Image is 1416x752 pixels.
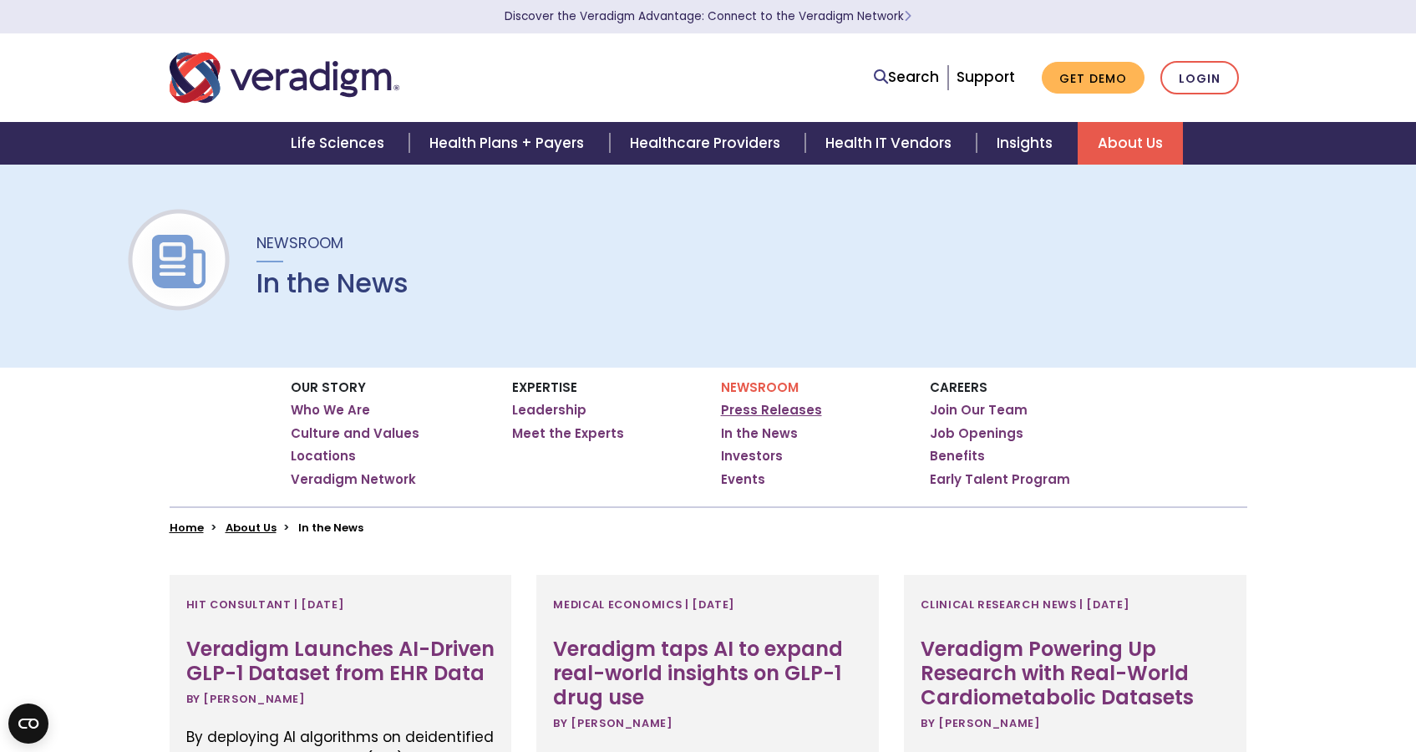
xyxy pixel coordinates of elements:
[1042,62,1144,94] a: Get Demo
[921,716,1040,730] span: By [PERSON_NAME]
[1095,648,1396,732] iframe: Drift Chat Widget
[512,425,624,442] a: Meet the Experts
[721,425,798,442] a: In the News
[505,8,911,24] a: Discover the Veradigm Advantage: Connect to the Veradigm NetworkLearn More
[226,520,277,536] a: About Us
[1078,122,1183,165] a: About Us
[553,592,735,618] span: Medical Economics | [DATE]
[930,402,1028,419] a: Join Our Team
[874,66,939,89] a: Search
[977,122,1078,165] a: Insights
[186,692,306,706] span: By [PERSON_NAME]
[721,402,822,419] a: Press Releases
[957,67,1015,87] a: Support
[170,520,204,536] a: Home
[186,638,495,686] h3: Veradigm Launches AI-Driven GLP-1 Dataset from EHR Data
[930,471,1070,488] a: Early Talent Program
[921,638,1230,709] h3: Veradigm Powering Up Research with Real-World Cardiometabolic Datasets
[1160,61,1239,95] a: Login
[904,8,911,24] span: Learn More
[186,592,345,618] span: HIT Consultant | [DATE]
[291,425,419,442] a: Culture and Values
[721,448,783,465] a: Investors
[553,716,672,730] span: By [PERSON_NAME]
[610,122,805,165] a: Healthcare Providers
[930,425,1023,442] a: Job Openings
[8,704,48,744] button: Open CMP widget
[512,402,586,419] a: Leadership
[930,448,985,465] a: Benefits
[271,122,409,165] a: Life Sciences
[256,267,409,299] h1: In the News
[256,232,343,253] span: Newsroom
[921,592,1129,618] span: Clinical Research News | [DATE]
[409,122,609,165] a: Health Plans + Payers
[170,50,399,105] img: Veradigm logo
[291,471,416,488] a: Veradigm Network
[805,122,977,165] a: Health IT Vendors
[553,638,862,709] h3: Veradigm taps AI to expand real-world insights on GLP-1 drug use
[291,448,356,465] a: Locations
[721,471,765,488] a: Events
[291,402,370,419] a: Who We Are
